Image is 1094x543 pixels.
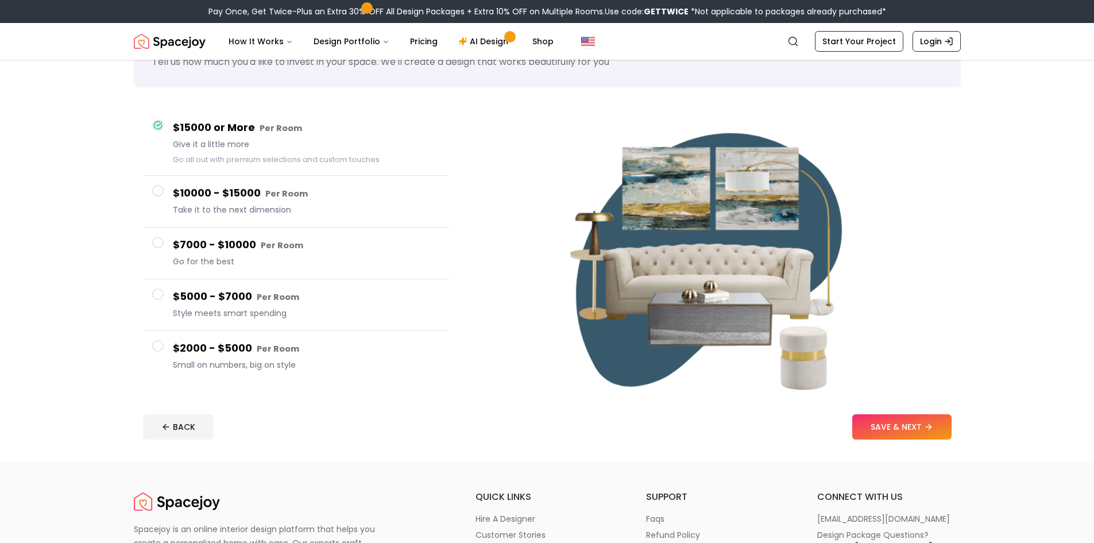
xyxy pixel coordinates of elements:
[476,529,546,541] p: customer stories
[257,343,299,355] small: Per Room
[646,513,664,525] p: faqs
[143,176,450,228] button: $10000 - $15000 Per RoomTake it to the next dimension
[173,237,440,253] h4: $7000 - $10000
[476,529,619,541] a: customer stories
[173,340,440,357] h4: $2000 - $5000
[152,55,942,69] p: Tell us how much you'd like to invest in your space. We'll create a design that works beautifully...
[134,23,961,60] nav: Global
[646,490,790,504] h6: support
[143,110,450,176] button: $15000 or More Per RoomGive it a little moreGo all out with premium selections and custom touches
[852,414,952,440] button: SAVE & NEXT
[476,513,535,525] p: hire a designer
[143,414,214,440] button: BACK
[817,513,950,525] p: [EMAIL_ADDRESS][DOMAIN_NAME]
[605,6,689,17] span: Use code:
[817,490,961,504] h6: connect with us
[581,34,595,48] img: United States
[265,188,308,199] small: Per Room
[646,529,790,541] a: refund policy
[219,30,563,53] nav: Main
[134,490,220,513] a: Spacejoy
[219,30,302,53] button: How It Works
[523,30,563,53] a: Shop
[134,30,206,53] img: Spacejoy Logo
[173,307,440,319] span: Style meets smart spending
[817,513,961,525] a: [EMAIL_ADDRESS][DOMAIN_NAME]
[143,279,450,331] button: $5000 - $7000 Per RoomStyle meets smart spending
[173,204,440,215] span: Take it to the next dimension
[476,490,619,504] h6: quick links
[476,513,619,525] a: hire a designer
[401,30,447,53] a: Pricing
[646,513,790,525] a: faqs
[173,256,440,267] span: Go for the best
[173,120,440,136] h4: $15000 or More
[815,31,903,52] a: Start Your Project
[261,240,303,251] small: Per Room
[143,228,450,279] button: $7000 - $10000 Per RoomGo for the best
[173,359,440,371] span: Small on numbers, big on style
[257,291,299,303] small: Per Room
[644,6,689,17] b: GETTWICE
[913,31,961,52] a: Login
[208,6,886,17] div: Pay Once, Get Twice-Plus an Extra 30% OFF All Design Packages + Extra 10% OFF on Multiple Rooms.
[646,529,700,541] p: refund policy
[689,6,886,17] span: *Not applicable to packages already purchased*
[173,185,440,202] h4: $10000 - $15000
[449,30,521,53] a: AI Design
[134,490,220,513] img: Spacejoy Logo
[173,138,440,150] span: Give it a little more
[173,155,380,164] small: Go all out with premium selections and custom touches
[173,288,440,305] h4: $5000 - $7000
[260,122,302,134] small: Per Room
[304,30,399,53] button: Design Portfolio
[143,331,450,382] button: $2000 - $5000 Per RoomSmall on numbers, big on style
[134,30,206,53] a: Spacejoy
